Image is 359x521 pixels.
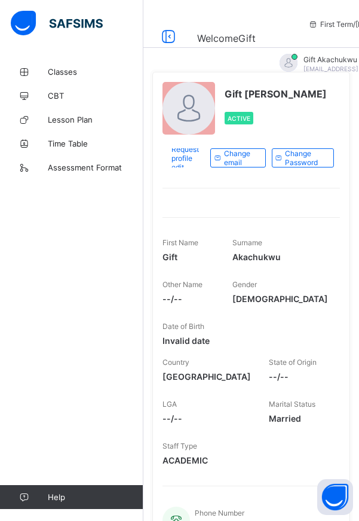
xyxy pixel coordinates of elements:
[11,11,103,36] img: safsims
[171,145,201,172] span: Request profile edit
[48,115,143,124] span: Lesson Plan
[224,149,256,167] span: Change email
[232,294,328,304] span: [DEMOGRAPHIC_DATA]
[48,91,143,100] span: CBT
[232,252,328,262] span: Akachukwu
[162,371,251,382] span: [GEOGRAPHIC_DATA]
[162,238,198,247] span: First Name
[162,252,214,262] span: Gift
[317,479,353,515] button: Open asap
[285,149,324,167] span: Change Password
[162,336,214,346] span: Invalid date
[48,492,143,502] span: Help
[225,88,327,100] span: Gift [PERSON_NAME]
[269,371,328,382] span: --/--
[228,115,250,122] span: Active
[232,280,257,289] span: Gender
[48,139,143,148] span: Time Table
[195,508,244,517] span: Phone Number
[269,400,315,409] span: Marital Status
[162,358,189,367] span: Country
[48,67,143,77] span: Classes
[162,400,177,409] span: LGA
[162,441,197,450] span: Staff Type
[269,358,317,367] span: State of Origin
[162,413,251,423] span: --/--
[162,294,214,304] span: --/--
[162,280,202,289] span: Other Name
[162,322,204,331] span: Date of Birth
[162,455,251,465] span: ACADEMIC
[48,163,143,172] span: Assessment Format
[232,238,262,247] span: Surname
[197,32,256,44] span: Welcome Gift
[269,413,328,423] span: Married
